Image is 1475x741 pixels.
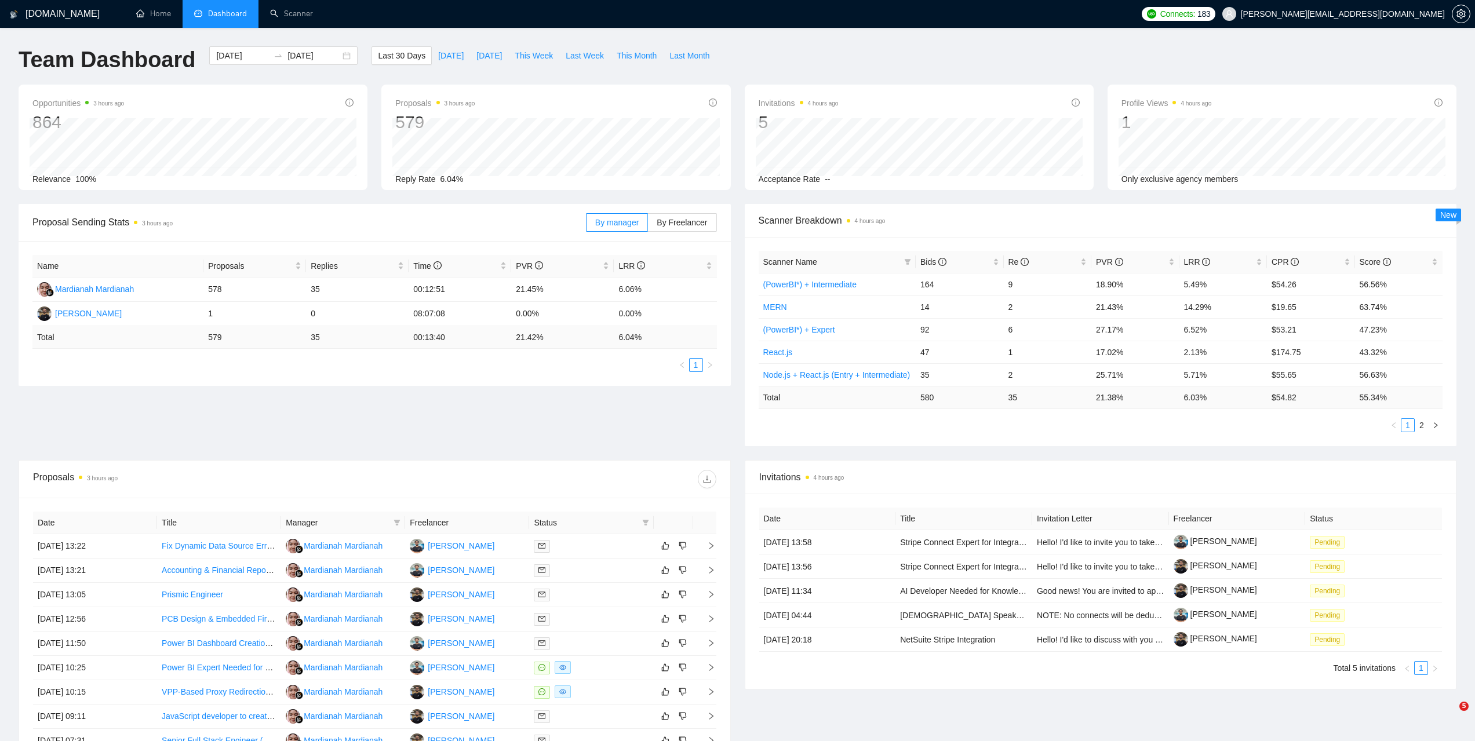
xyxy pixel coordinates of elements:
img: c1vnAk7Xg35u1M3RaLzkY2xn22cMI9QnxesaoOFDUVoDELUyl3LMqzhVQbq_15fTna [1174,608,1188,622]
button: setting [1452,5,1470,23]
span: Replies [311,260,395,272]
span: right [698,712,715,720]
time: 4 hours ago [1181,100,1211,107]
span: info-circle [345,98,354,107]
td: [DATE] 12:56 [33,607,157,632]
span: dislike [679,565,687,575]
button: like [658,539,672,553]
button: dislike [676,709,690,723]
div: Mardianah Mardianah [304,661,383,674]
span: [DATE] [438,49,464,62]
span: left [679,362,686,368]
span: right [1432,422,1439,429]
a: Accounting & Financial Reporting Expert (Cloud Applications) [162,565,382,575]
span: swap-right [274,51,283,60]
img: gigradar-bm.png [46,289,54,297]
input: End date [287,49,340,62]
a: (PowerBI*) + Expert [763,325,835,334]
span: info-circle [938,258,946,266]
img: TS [410,660,424,675]
span: Pending [1310,560,1345,573]
button: like [658,563,672,577]
span: By Freelancer [657,218,707,227]
span: Status [534,516,637,529]
span: Scanner Name [763,257,817,267]
span: right [698,590,715,598]
span: dislike [679,638,687,648]
img: TS [410,636,424,651]
a: Power BI Expert Needed for Data Visualization [162,663,330,672]
span: right [698,663,715,671]
button: Last Week [559,46,610,65]
a: MMMardianah Mardianah [286,638,383,647]
li: 1 [689,358,703,372]
span: dashboard [194,9,202,17]
span: Relevance [32,174,71,184]
a: MMMardianah Mardianah [286,589,383,598]
div: Mardianah Mardianah [55,283,134,295]
a: 2 [1415,419,1428,432]
li: 1 [1401,418,1415,432]
span: dislike [679,541,687,550]
span: Opportunities [32,96,124,110]
td: [DATE] 10:15 [33,680,157,705]
a: Power BI Dashboard Creation for Sales and Customer Data [162,638,376,648]
th: Replies [306,255,409,278]
img: MM [286,636,300,651]
td: [DATE] 09:11 [33,705,157,729]
th: Title [157,512,281,534]
span: 6.04% [440,174,464,184]
td: Power BI Dashboard Creation for Sales and Customer Data [157,632,281,656]
img: MM [37,282,52,297]
img: c1Nwmv2xWVFyeze9Zxv0OiU5w5tAO1YS58-6IpycFbltbtWERR0WWCXrMI2C9Yw9j8 [1174,559,1188,574]
div: Mardianah Mardianah [304,588,383,601]
span: Acceptance Rate [759,174,821,184]
span: right [698,688,715,696]
span: Proposals [395,96,475,110]
span: info-circle [1291,258,1299,266]
td: Power BI Expert Needed for Data Visualization [157,656,281,680]
a: Prismic Engineer [162,590,223,599]
img: c1vnAk7Xg35u1M3RaLzkY2xn22cMI9QnxesaoOFDUVoDELUyl3LMqzhVQbq_15fTna [1174,535,1188,549]
span: dislike [679,687,687,696]
span: Invitations [759,96,839,110]
a: Pending [1310,537,1349,546]
a: Stripe Connect Expert for Integration Guidance (Spanish Required) [900,538,1141,547]
span: By manager [595,218,639,227]
span: filter [391,514,403,531]
span: Connects: [1160,8,1195,20]
img: MM [286,563,300,578]
span: filter [394,519,400,526]
span: dislike [679,590,687,599]
time: 3 hours ago [142,220,173,227]
span: right [706,362,713,368]
div: Mardianah Mardianah [304,564,383,576]
div: [PERSON_NAME] [428,588,494,601]
img: MM [286,685,300,699]
a: MMMardianah Mardianah [286,541,383,550]
a: VPP-Based Proxy Redirection with NAT/PNAT/CNAT [162,687,352,696]
a: Pending [1310,586,1349,595]
span: Bids [920,257,946,267]
a: TS[PERSON_NAME] [410,565,494,574]
button: dislike [676,660,690,674]
span: info-circle [637,261,645,269]
span: Proposals [208,260,293,272]
img: c1Nwmv2xWVFyeze9Zxv0OiU5w5tAO1YS58-6IpycFbltbtWERR0WWCXrMI2C9Yw9j8 [1174,632,1188,647]
span: [DATE] [476,49,502,62]
a: TS[PERSON_NAME] [410,541,494,550]
div: [PERSON_NAME] [55,307,122,320]
span: PVR [1096,257,1123,267]
span: filter [642,519,649,526]
img: gigradar-bm.png [295,545,303,553]
th: Date [33,512,157,534]
a: MJ[PERSON_NAME] [37,308,122,317]
button: This Week [508,46,559,65]
a: TS[PERSON_NAME] [410,662,494,671]
a: JavaScript developer to create powerful automations & workflow system [162,711,420,721]
div: [PERSON_NAME] [428,710,494,722]
img: upwork-logo.png [1147,9,1156,19]
h1: Team Dashboard [19,46,195,74]
img: MJ [410,587,424,602]
a: [PERSON_NAME] [1174,585,1257,594]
